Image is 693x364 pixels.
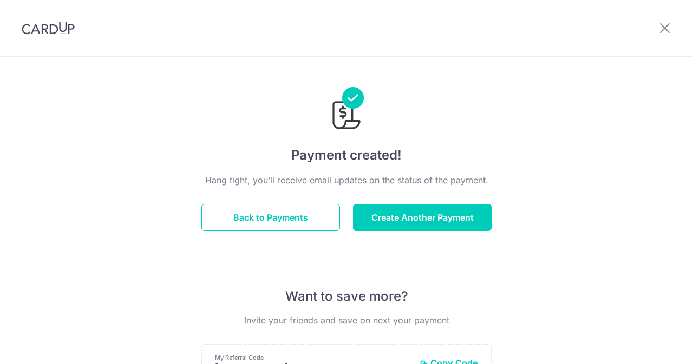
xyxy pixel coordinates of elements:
[201,174,492,187] p: Hang tight, you’ll receive email updates on the status of the payment.
[353,204,492,231] button: Create Another Payment
[201,314,492,327] p: Invite your friends and save on next your payment
[201,288,492,305] p: Want to save more?
[201,145,492,165] h4: Payment created!
[201,204,340,231] button: Back to Payments
[215,353,411,362] p: My Referral Code
[22,22,75,35] img: CardUp
[329,87,364,133] img: Payments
